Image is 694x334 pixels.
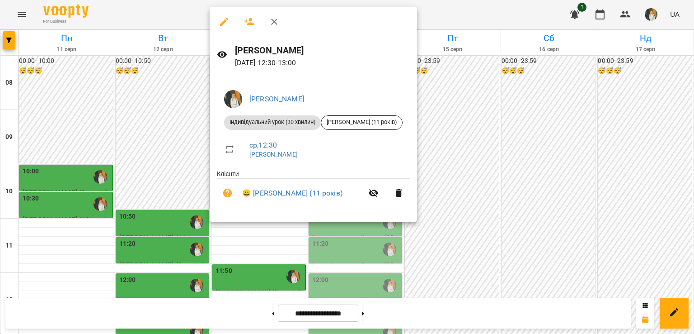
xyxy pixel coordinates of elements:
p: [DATE] 12:30 - 13:00 [235,57,410,68]
img: c4daef5df75df1fa72a71195d39ca316.jpeg [224,90,242,108]
h6: [PERSON_NAME] [235,43,410,57]
a: [PERSON_NAME] [249,95,304,103]
a: ср , 12:30 [249,141,277,149]
ul: Клієнти [217,169,410,211]
button: Візит ще не сплачено. Додати оплату? [217,182,239,204]
span: [PERSON_NAME] (11 років) [321,118,402,126]
a: [PERSON_NAME] [249,151,298,158]
a: 😀 [PERSON_NAME] (11 років) [242,188,342,199]
span: Індивідуальний урок (30 хвилин) [224,118,321,126]
div: [PERSON_NAME] (11 років) [321,115,403,130]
